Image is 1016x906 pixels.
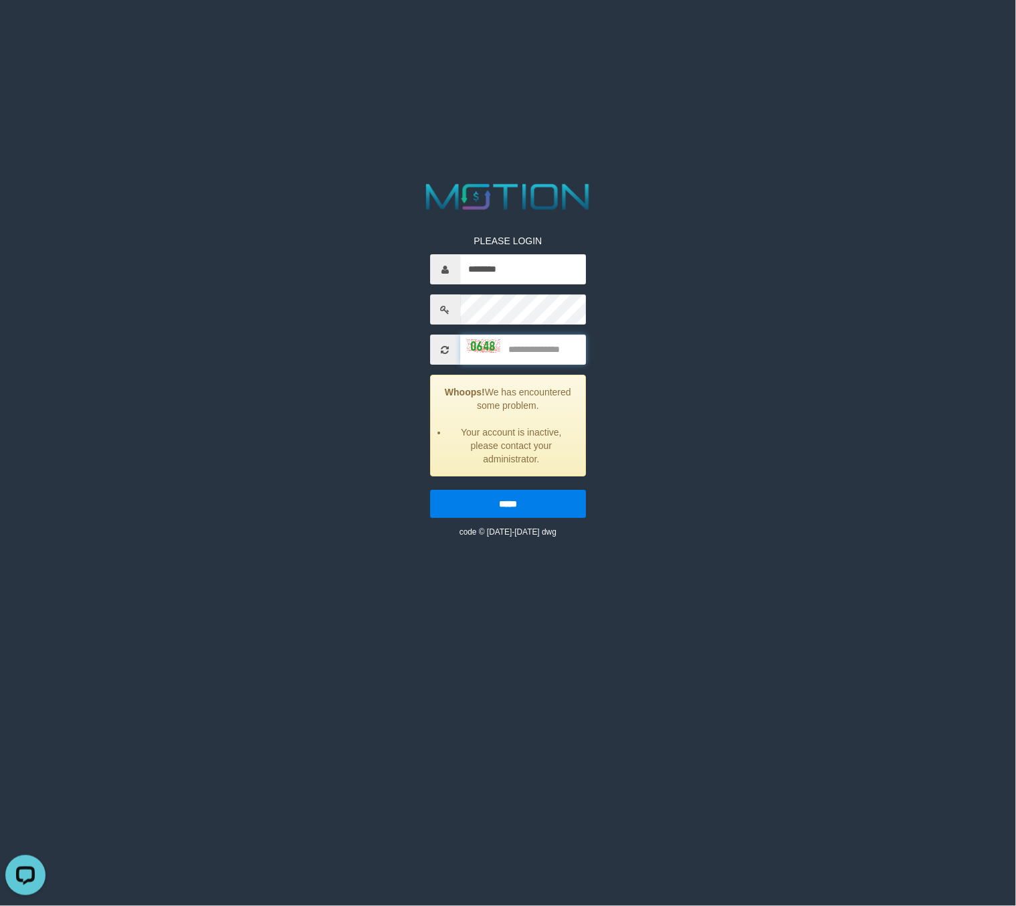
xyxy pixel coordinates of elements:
[460,528,556,537] small: code © [DATE]-[DATE] dwg
[467,339,500,353] img: captcha
[430,235,586,248] p: PLEASE LOGIN
[430,375,586,477] div: We has encountered some problem.
[445,387,485,398] strong: Whoops!
[419,179,597,214] img: MOTION_logo.png
[447,426,575,466] li: Your account is inactive, please contact your administrator.
[5,5,45,46] button: Open LiveChat chat widget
